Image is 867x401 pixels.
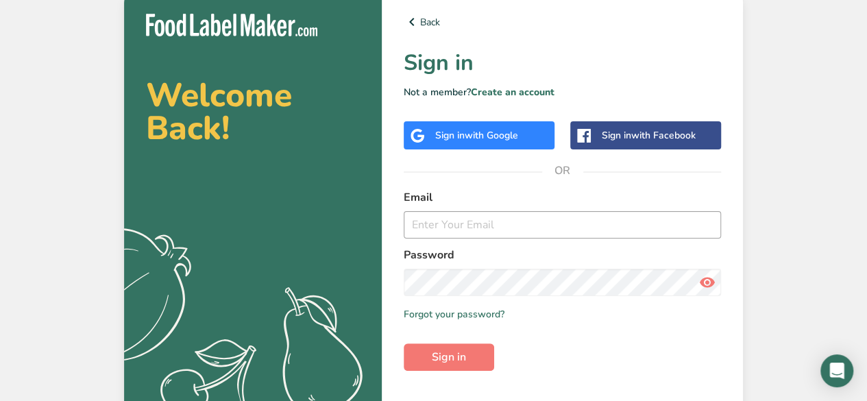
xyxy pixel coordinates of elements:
div: Open Intercom Messenger [820,354,853,387]
a: Back [404,14,721,30]
span: with Google [465,129,518,142]
label: Password [404,247,721,263]
input: Enter Your Email [404,211,721,239]
span: with Facebook [631,129,696,142]
div: Sign in [602,128,696,143]
div: Sign in [435,128,518,143]
button: Sign in [404,343,494,371]
label: Email [404,189,721,206]
a: Forgot your password? [404,307,504,321]
a: Create an account [471,86,554,99]
span: Sign in [432,349,466,365]
h1: Sign in [404,47,721,80]
span: OR [542,150,583,191]
p: Not a member? [404,85,721,99]
img: Food Label Maker [146,14,317,36]
h2: Welcome Back! [146,79,360,145]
